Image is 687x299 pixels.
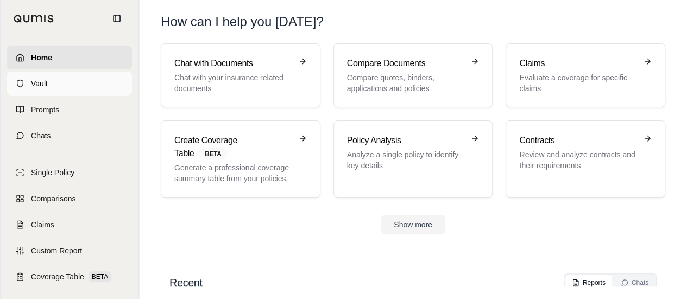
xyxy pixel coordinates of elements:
span: BETA [198,148,228,160]
span: Comparisons [31,193,75,204]
h3: Policy Analysis [347,134,464,147]
h2: Recent [169,275,202,290]
a: Create Coverage TableBETAGenerate a professional coverage summary table from your policies. [161,120,320,198]
button: Reports [565,275,612,290]
div: Reports [572,278,606,287]
a: Custom Report [7,239,132,263]
a: Chats [7,124,132,148]
span: Claims [31,219,54,230]
img: Qumis Logo [14,15,54,23]
p: Generate a professional coverage summary table from your policies. [174,162,292,184]
a: Prompts [7,98,132,122]
h3: Contracts [519,134,636,147]
a: Single Policy [7,161,132,185]
h1: How can I help you [DATE]? [161,13,324,30]
a: Home [7,46,132,69]
a: Claims [7,213,132,237]
a: Coverage TableBETA [7,265,132,289]
span: Coverage Table [31,271,84,282]
p: Review and analyze contracts and their requirements [519,149,636,171]
span: Home [31,52,52,63]
h3: Claims [519,57,636,70]
h3: Chat with Documents [174,57,292,70]
a: Vault [7,72,132,96]
button: Collapse sidebar [108,10,125,27]
h3: Create Coverage Table [174,134,292,160]
span: Chats [31,130,51,141]
span: Custom Report [31,245,82,256]
p: Compare quotes, binders, applications and policies [347,72,464,94]
span: Prompts [31,104,59,115]
p: Chat with your insurance related documents [174,72,292,94]
button: Show more [381,215,445,234]
span: Single Policy [31,167,74,178]
p: Analyze a single policy to identify key details [347,149,464,171]
a: Policy AnalysisAnalyze a single policy to identify key details [333,120,493,198]
a: ClaimsEvaluate a coverage for specific claims [506,43,665,107]
div: Chats [621,278,648,287]
a: Compare DocumentsCompare quotes, binders, applications and policies [333,43,493,107]
a: Chat with DocumentsChat with your insurance related documents [161,43,320,107]
p: Evaluate a coverage for specific claims [519,72,636,94]
a: Comparisons [7,187,132,211]
button: Chats [614,275,655,290]
span: BETA [89,271,111,282]
h3: Compare Documents [347,57,464,70]
a: ContractsReview and analyze contracts and their requirements [506,120,665,198]
span: Vault [31,78,48,89]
